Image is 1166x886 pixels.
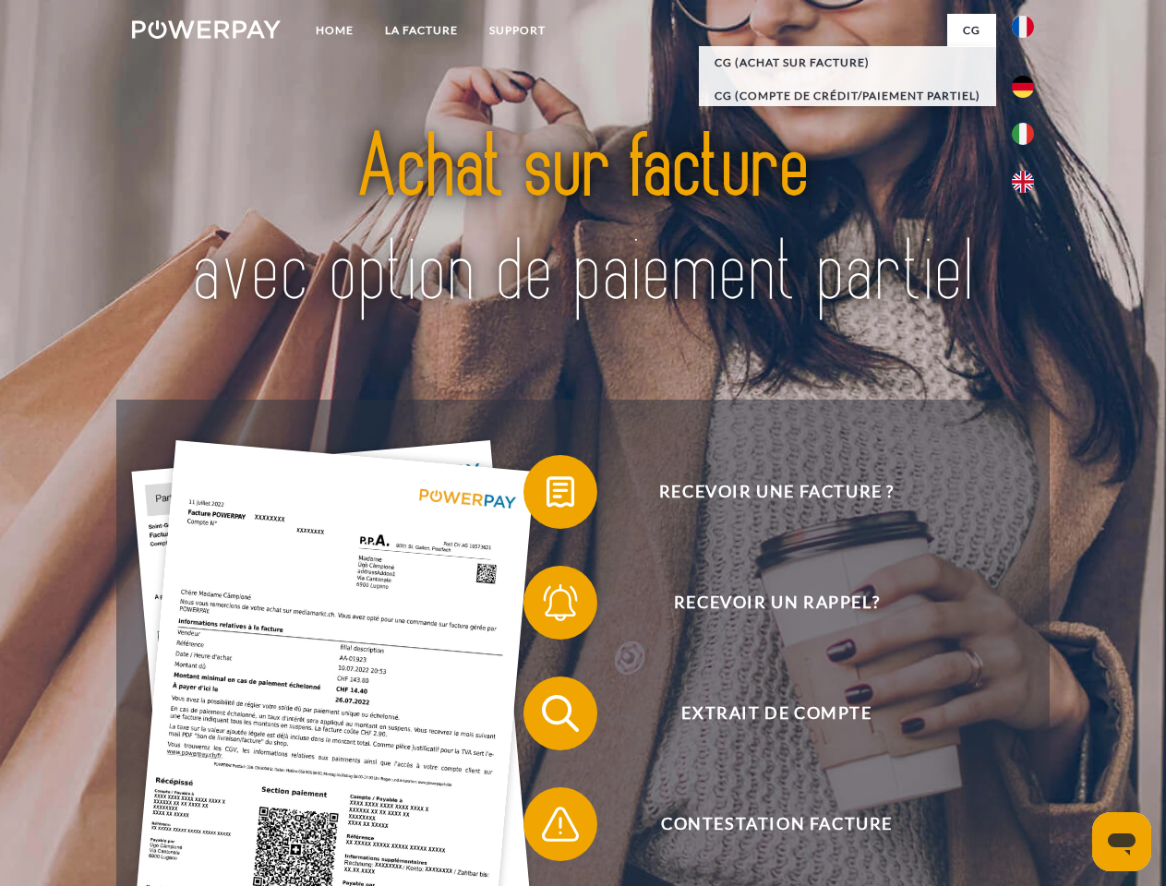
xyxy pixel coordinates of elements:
[550,787,1003,861] span: Contestation Facture
[132,20,281,39] img: logo-powerpay-white.svg
[537,801,583,847] img: qb_warning.svg
[550,455,1003,529] span: Recevoir une facture ?
[523,787,1004,861] button: Contestation Facture
[1092,812,1151,871] iframe: Bouton de lancement de la fenêtre de messagerie
[523,455,1004,529] button: Recevoir une facture ?
[300,14,369,47] a: Home
[369,14,474,47] a: LA FACTURE
[699,79,996,113] a: CG (Compte de crédit/paiement partiel)
[474,14,561,47] a: Support
[550,566,1003,640] span: Recevoir un rappel?
[537,580,583,626] img: qb_bell.svg
[523,676,1004,750] button: Extrait de compte
[1012,76,1034,98] img: de
[1012,171,1034,193] img: en
[699,46,996,79] a: CG (achat sur facture)
[537,469,583,515] img: qb_bill.svg
[1012,16,1034,38] img: fr
[550,676,1003,750] span: Extrait de compte
[176,89,990,353] img: title-powerpay_fr.svg
[523,566,1004,640] button: Recevoir un rappel?
[947,14,996,47] a: CG
[1012,123,1034,145] img: it
[537,690,583,736] img: qb_search.svg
